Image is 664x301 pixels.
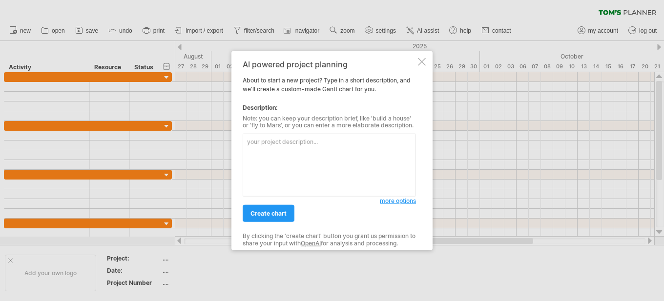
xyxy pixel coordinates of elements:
[301,239,321,246] a: OpenAI
[243,60,416,241] div: About to start a new project? Type in a short description, and we'll create a custom-made Gantt c...
[250,210,287,217] span: create chart
[243,115,416,129] div: Note: you can keep your description brief, like 'build a house' or 'fly to Mars', or you can ente...
[243,205,294,222] a: create chart
[243,60,416,68] div: AI powered project planning
[380,197,416,205] a: more options
[243,233,416,247] div: By clicking the 'create chart' button you grant us permission to share your input with for analys...
[243,103,416,112] div: Description:
[380,197,416,204] span: more options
